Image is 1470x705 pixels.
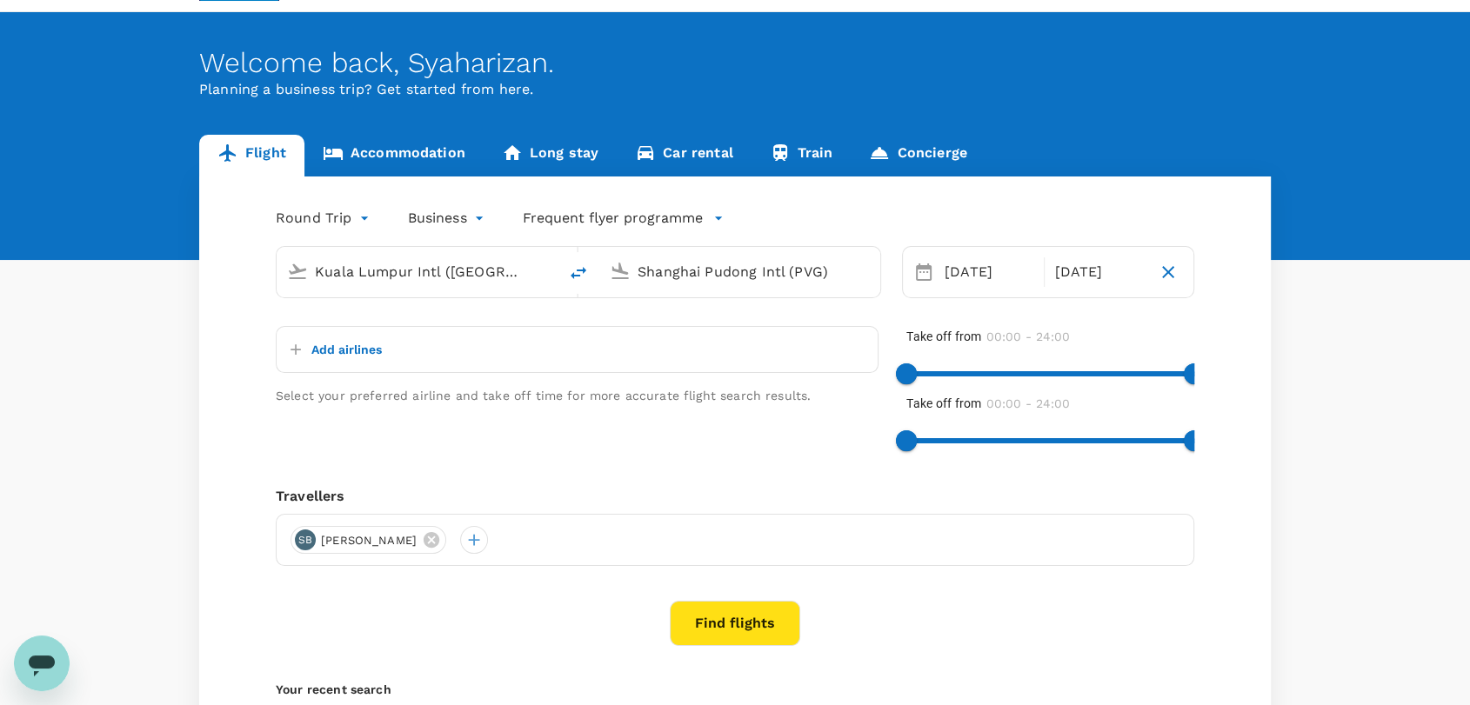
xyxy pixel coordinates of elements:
[484,135,617,176] a: Long stay
[304,135,484,176] a: Accommodation
[311,341,382,358] p: Add airlines
[617,135,752,176] a: Car rental
[868,269,872,273] button: Open
[523,208,724,229] button: Frequent flyer programme
[986,396,1070,410] span: 00:00 - 24:00
[851,135,985,176] a: Concierge
[199,79,1271,100] p: Planning a business trip? Get started from here.
[291,526,446,554] div: SB[PERSON_NAME]
[276,387,879,404] p: Select your preferred airline and take off time for more accurate flight search results.
[752,135,852,176] a: Train
[199,47,1271,79] div: Welcome back , Syaharizan .
[284,334,382,365] button: Add airlines
[276,681,1194,698] p: Your recent search
[315,258,521,285] input: Depart from
[199,135,304,176] a: Flight
[986,329,1070,343] span: 00:00 - 24:00
[311,532,427,549] span: [PERSON_NAME]
[545,269,549,273] button: Open
[276,486,1194,507] div: Travellers
[523,208,703,229] p: Frequent flyer programme
[295,529,316,550] div: SB
[276,204,373,232] div: Round Trip
[906,396,981,410] span: Take off from
[558,252,599,294] button: delete
[638,258,844,285] input: Going to
[906,329,981,343] span: Take off from
[408,204,488,232] div: Business
[938,255,1040,289] div: [DATE]
[14,635,70,691] iframe: Button to launch messaging window
[670,601,800,646] button: Find flights
[1048,255,1151,289] div: [DATE]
